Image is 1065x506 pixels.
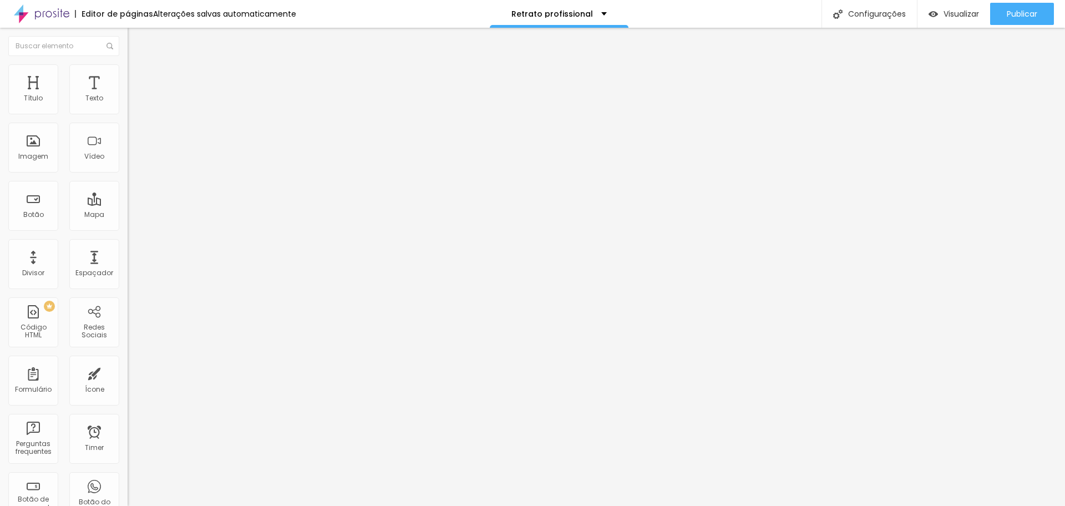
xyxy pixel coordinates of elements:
div: Título [24,94,43,102]
button: Publicar [990,3,1054,25]
div: Perguntas frequentes [11,440,55,456]
span: Visualizar [944,9,979,18]
button: Visualizar [917,3,990,25]
div: Mapa [84,211,104,219]
input: Buscar elemento [8,36,119,56]
div: Texto [85,94,103,102]
div: Redes Sociais [72,323,116,340]
div: Ícone [85,386,104,393]
img: Icone [106,43,113,49]
div: Alterações salvas automaticamente [153,10,296,18]
div: Formulário [15,386,52,393]
div: Divisor [22,269,44,277]
div: Código HTML [11,323,55,340]
p: Retrato profissional [511,10,593,18]
div: Botão [23,211,44,219]
div: Imagem [18,153,48,160]
div: Timer [85,444,104,452]
iframe: Editor [128,28,1065,506]
img: view-1.svg [929,9,938,19]
div: Vídeo [84,153,104,160]
span: Publicar [1007,9,1037,18]
div: Espaçador [75,269,113,277]
div: Editor de páginas [75,10,153,18]
img: Icone [833,9,843,19]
